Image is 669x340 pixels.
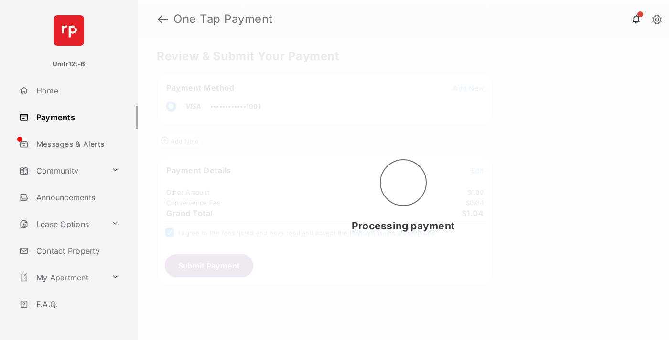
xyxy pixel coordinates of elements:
[53,60,85,69] p: Unitr12t-B
[15,293,138,316] a: F.A.Q.
[15,266,108,289] a: My Apartment
[15,106,138,129] a: Payments
[15,186,138,209] a: Announcements
[15,239,138,262] a: Contact Property
[173,13,273,25] strong: One Tap Payment
[15,213,108,236] a: Lease Options
[15,133,138,155] a: Messages & Alerts
[15,79,138,102] a: Home
[352,220,455,232] span: Processing payment
[54,15,84,46] img: svg+xml;base64,PHN2ZyB4bWxucz0iaHR0cDovL3d3dy53My5vcmcvMjAwMC9zdmciIHdpZHRoPSI2NCIgaGVpZ2h0PSI2NC...
[15,159,108,182] a: Community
